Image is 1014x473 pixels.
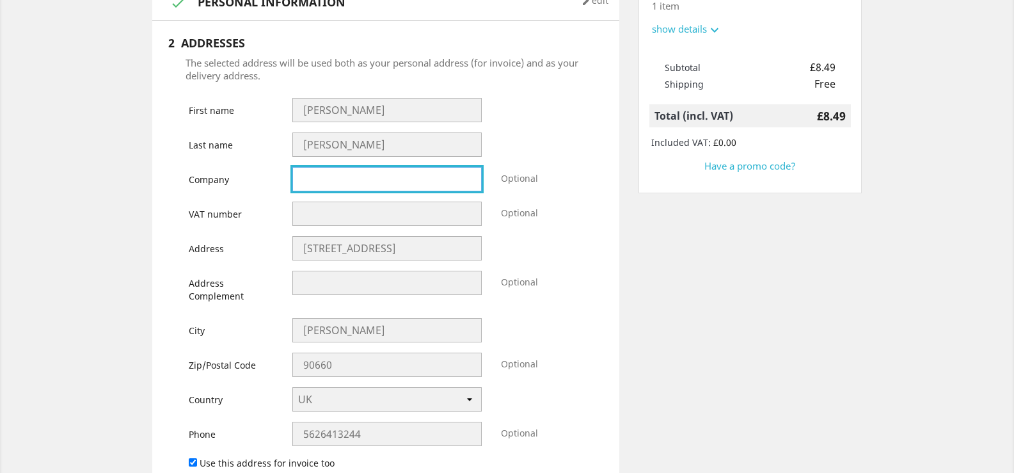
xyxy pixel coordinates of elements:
a: Have a promo code? [704,159,796,172]
label: Phone [179,422,283,441]
label: VAT number [179,202,283,221]
label: First name [179,98,283,117]
span: 2 [162,31,181,56]
span: Subtotal [665,61,701,74]
span: Free [814,77,836,90]
label: Zip/Postal Code [179,353,283,372]
label: Last name [179,132,283,152]
span: Total (incl. VAT) [654,109,733,123]
span: £8.49 [810,61,836,74]
i: expand_more [707,22,722,38]
div: Optional [491,422,596,440]
label: Country [179,387,283,406]
div: Optional [491,167,596,185]
a: show detailsexpand_more [652,22,722,35]
span: Included VAT: [651,136,711,148]
label: City [179,318,283,337]
label: Address Complement [179,271,283,303]
div: Optional [491,353,596,371]
p: The selected address will be used both as your personal address (for invoice) and as your deliver... [186,56,586,82]
div: Optional [491,271,596,289]
h1: Addresses [162,31,610,56]
label: Use this address for invoice too [200,457,335,470]
span: Shipping [665,78,704,90]
div: Optional [491,202,596,220]
label: Company [179,167,283,186]
span: £0.00 [713,136,736,148]
span: £8.49 [817,109,846,122]
label: Address [179,236,283,255]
